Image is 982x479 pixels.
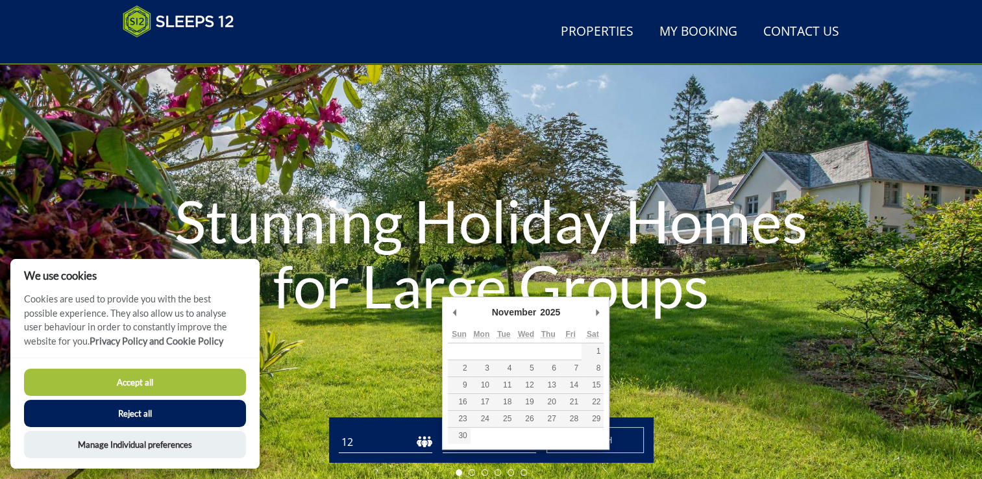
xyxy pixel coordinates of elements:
[471,394,493,410] button: 17
[473,330,489,339] abbr: Monday
[565,330,575,339] abbr: Friday
[515,394,537,410] button: 19
[448,394,470,410] button: 16
[116,45,252,56] iframe: Customer reviews powered by Trustpilot
[515,377,537,393] button: 12
[515,360,537,376] button: 5
[582,377,604,393] button: 15
[556,18,639,47] a: Properties
[24,369,246,396] button: Accept all
[452,330,467,339] abbr: Sunday
[559,377,582,393] button: 14
[471,360,493,376] button: 3
[123,5,234,38] img: Sleeps 12
[537,411,559,427] button: 27
[147,162,835,344] h1: Stunning Holiday Homes for Large Groups
[582,360,604,376] button: 8
[493,360,515,376] button: 4
[541,330,556,339] abbr: Thursday
[537,360,559,376] button: 6
[515,411,537,427] button: 26
[582,394,604,410] button: 22
[448,428,470,444] button: 30
[448,377,470,393] button: 9
[497,330,510,339] abbr: Tuesday
[518,330,534,339] abbr: Wednesday
[537,377,559,393] button: 13
[654,18,743,47] a: My Booking
[90,336,223,347] a: Privacy Policy and Cookie Policy
[537,394,559,410] button: 20
[24,431,246,458] button: Manage Individual preferences
[10,292,260,358] p: Cookies are used to provide you with the best possible experience. They also allow us to analyse ...
[591,302,604,322] button: Next Month
[758,18,844,47] a: Contact Us
[10,269,260,282] h2: We use cookies
[559,394,582,410] button: 21
[493,411,515,427] button: 25
[471,377,493,393] button: 10
[448,411,470,427] button: 23
[559,411,582,427] button: 28
[559,360,582,376] button: 7
[587,330,599,339] abbr: Saturday
[24,400,246,427] button: Reject all
[448,302,461,322] button: Previous Month
[471,411,493,427] button: 24
[493,377,515,393] button: 11
[582,343,604,360] button: 1
[582,411,604,427] button: 29
[448,360,470,376] button: 2
[493,394,515,410] button: 18
[490,302,538,322] div: November
[538,302,562,322] div: 2025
